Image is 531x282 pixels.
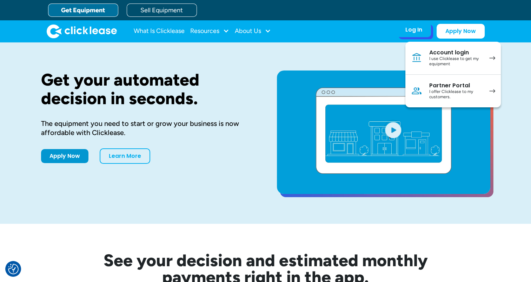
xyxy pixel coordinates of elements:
div: Account login [429,49,482,56]
nav: Log In [405,42,501,107]
h1: Get your automated decision in seconds. [41,70,254,108]
div: About Us [235,24,271,38]
img: Person icon [411,85,422,96]
img: arrow [489,89,495,93]
img: Clicklease logo [47,24,117,38]
a: Sell Equipment [127,4,197,17]
img: Bank icon [411,52,422,63]
img: Revisit consent button [8,264,19,274]
img: Blue play button logo on a light blue circular background [384,120,403,140]
a: Get Equipment [48,4,118,17]
div: Log In [405,26,422,33]
a: open lightbox [277,70,490,194]
a: Account loginI use Clicklease to get my equipment [405,42,501,75]
div: I offer Clicklease to my customers. [429,89,482,100]
a: home [47,24,117,38]
a: What Is Clicklease [134,24,185,38]
div: Resources [190,24,229,38]
a: Learn More [100,148,150,164]
div: I use Clicklease to get my equipment [429,56,482,67]
div: The equipment you need to start or grow your business is now affordable with Clicklease. [41,119,254,137]
div: Partner Portal [429,82,482,89]
button: Consent Preferences [8,264,19,274]
a: Apply Now [41,149,88,163]
a: Apply Now [437,24,485,39]
a: Partner PortalI offer Clicklease to my customers. [405,75,501,107]
img: arrow [489,56,495,60]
